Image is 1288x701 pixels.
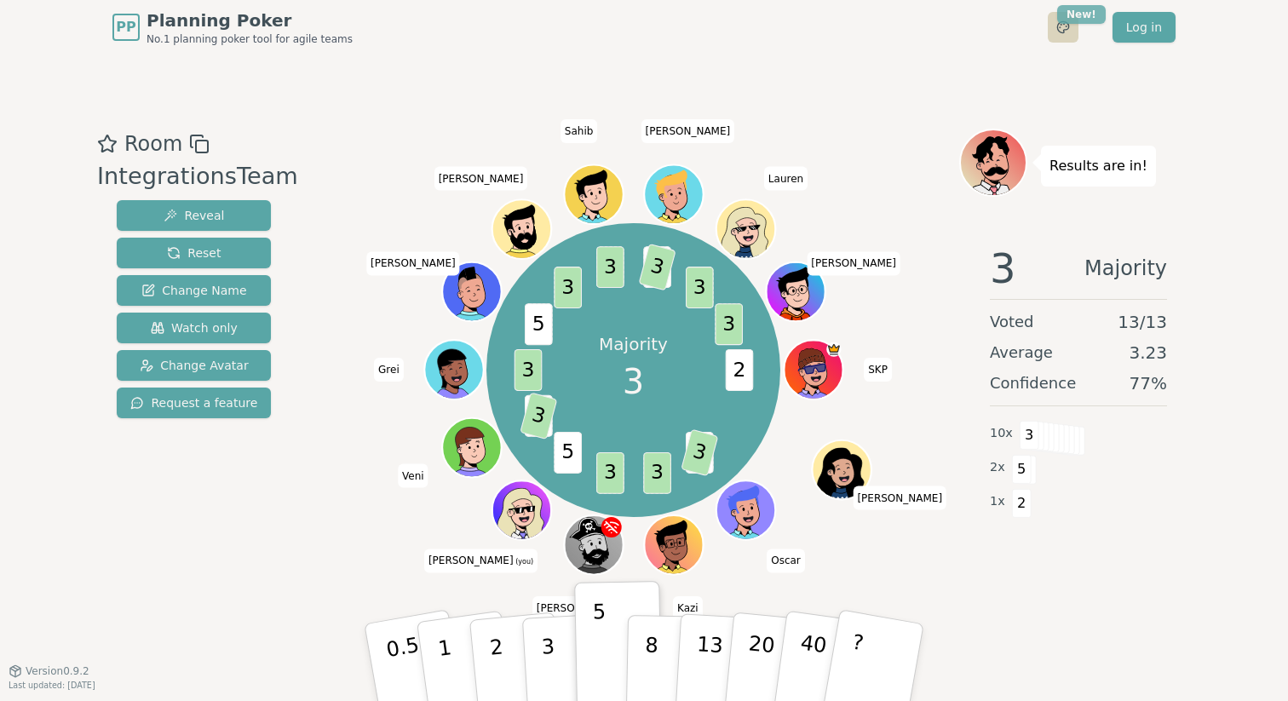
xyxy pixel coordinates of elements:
span: 5 [554,432,582,474]
span: No.1 planning poker tool for agile teams [147,32,353,46]
span: 1 x [990,492,1005,511]
button: Change Name [117,275,271,306]
span: 3 [1020,421,1039,450]
span: 3 [623,356,644,407]
span: 3 [554,267,582,308]
span: 3 [514,349,542,391]
span: Reset [167,244,221,261]
button: Click to change your avatar [493,483,549,538]
button: Request a feature [117,388,271,418]
span: PP [116,17,135,37]
span: Click to change your name [366,252,460,276]
span: Click to change your name [864,358,892,382]
a: PPPlanning PokerNo.1 planning poker tool for agile teams [112,9,353,46]
span: 2 [1012,489,1032,518]
span: SKP is the host [826,342,841,357]
p: Results are in! [1049,154,1147,178]
span: 3.23 [1129,341,1167,365]
span: Reveal [164,207,224,224]
span: Click to change your name [641,120,735,144]
span: 10 x [990,424,1013,443]
span: Click to change your name [532,596,626,620]
span: Planning Poker [147,9,353,32]
span: Average [990,341,1053,365]
span: Click to change your name [561,120,598,144]
span: 2 x [990,458,1005,477]
span: Last updated: [DATE] [9,681,95,690]
span: 3 [638,244,676,291]
span: Click to change your name [767,549,805,573]
span: 5 [1012,455,1032,484]
span: 13 / 13 [1118,310,1167,334]
span: Click to change your name [398,464,428,488]
a: Log in [1113,12,1176,43]
span: Click to change your name [673,596,703,620]
span: Request a feature [130,394,257,411]
span: 5 [524,303,552,345]
button: Reveal [117,200,271,231]
span: Click to change your name [374,358,404,382]
p: Majority [599,332,668,356]
span: Confidence [990,371,1076,395]
span: 3 [685,267,713,308]
span: Click to change your name [853,486,946,510]
button: Reset [117,238,271,268]
span: 3 [596,452,624,494]
div: IntegrationsTeam [97,159,298,194]
span: 3 [643,452,671,494]
span: Click to change your name [424,549,538,573]
span: 3 [681,428,718,476]
span: Click to change your name [807,252,900,276]
button: Version0.9.2 [9,664,89,678]
button: Watch only [117,313,271,343]
span: Voted [990,310,1034,334]
span: Room [124,129,182,159]
button: Add as favourite [97,129,118,159]
span: 3 [990,248,1016,289]
span: Click to change your name [434,167,528,191]
span: Majority [1084,248,1167,289]
span: Change Name [141,282,246,299]
div: New! [1057,5,1106,24]
span: 3 [715,303,743,345]
span: Change Avatar [140,357,249,374]
span: Watch only [151,319,238,336]
span: Version 0.9.2 [26,664,89,678]
span: 3 [520,392,557,440]
span: 3 [596,246,624,288]
span: 2 [725,349,753,391]
button: Change Avatar [117,350,271,381]
span: Click to change your name [764,167,808,191]
button: New! [1048,12,1078,43]
p: 5 [593,600,607,692]
span: (you) [514,559,534,566]
span: 77 % [1130,371,1167,395]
